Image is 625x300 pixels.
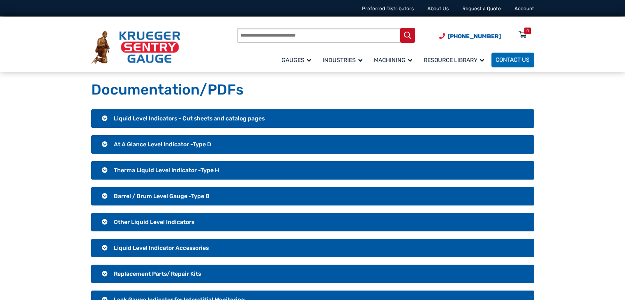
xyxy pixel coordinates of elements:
h1: Documentation/PDFs [91,81,534,99]
span: [PHONE_NUMBER] [448,33,501,40]
a: Resource Library [420,51,491,68]
span: Therma Liquid Level Indicator -Type H [114,167,219,174]
span: At A Glance Level Indicator -Type D [114,141,211,148]
span: Gauges [281,57,311,64]
img: Krueger Sentry Gauge [91,31,180,64]
span: Replacement Parts/ Repair Kits [114,270,201,277]
a: Request a Quote [462,6,501,12]
a: Machining [370,51,420,68]
span: Barrel / Drum Level Gauge -Type B [114,193,210,200]
a: Account [514,6,534,12]
a: Gauges [277,51,318,68]
span: Other Liquid Level Indicators [114,219,194,226]
span: Machining [374,57,412,64]
a: Industries [318,51,370,68]
span: Industries [323,57,362,64]
span: Contact Us [496,57,530,64]
a: Phone Number (920) 434-8860 [439,32,501,41]
span: Resource Library [424,57,484,64]
a: Contact Us [491,53,534,67]
span: Liquid Level Indicators - Cut sheets and catalog pages [114,115,265,122]
a: Preferred Distributors [362,6,414,12]
span: Liquid Level Indicator Accessories [114,245,209,252]
div: 0 [526,28,529,34]
a: About Us [427,6,449,12]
